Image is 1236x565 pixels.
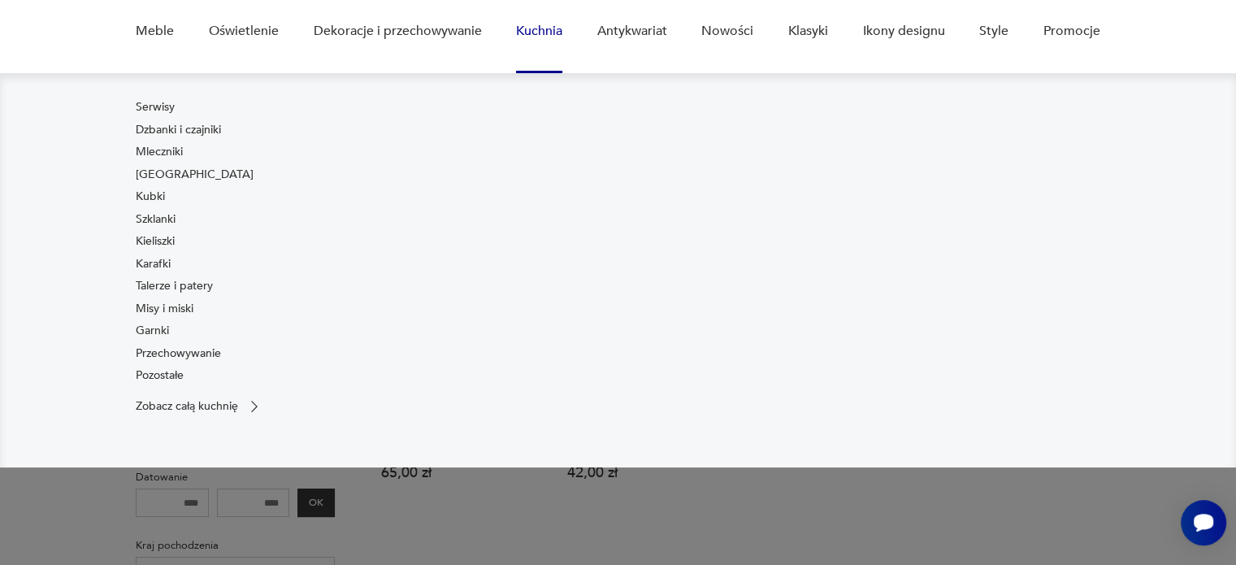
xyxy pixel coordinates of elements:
a: Szklanki [136,211,176,228]
a: Zobacz całą kuchnię [136,398,262,415]
a: Kubki [136,189,165,205]
a: Garnki [136,323,169,339]
img: b2f6bfe4a34d2e674d92badc23dc4074.jpg [627,99,1100,415]
a: Talerze i patery [136,278,213,294]
a: Dzbanki i czajniki [136,122,221,138]
a: Mleczniki [136,144,183,160]
a: Pozostałe [136,367,184,384]
a: Kieliszki [136,233,175,250]
a: Misy i miski [136,301,193,317]
iframe: Smartsupp widget button [1181,500,1226,545]
a: Karafki [136,256,171,272]
a: Serwisy [136,99,175,115]
a: [GEOGRAPHIC_DATA] [136,167,254,183]
a: Przechowywanie [136,346,221,362]
p: Zobacz całą kuchnię [136,401,238,411]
